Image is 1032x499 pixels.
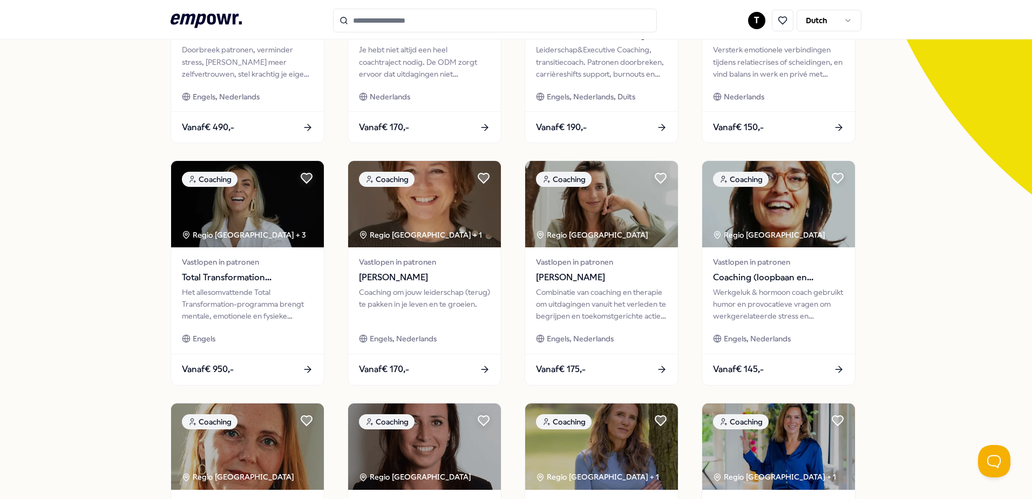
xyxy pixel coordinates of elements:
span: Total Transformation Programma [182,271,313,285]
span: [PERSON_NAME] [359,271,490,285]
button: T [748,12,765,29]
span: Engels [193,333,215,345]
iframe: Help Scout Beacon - Open [978,445,1010,477]
span: Vanaf € 175,- [536,362,586,376]
div: Regio [GEOGRAPHIC_DATA] + 1 [536,471,659,483]
img: package image [348,161,501,247]
div: Regio [GEOGRAPHIC_DATA] + 3 [182,229,306,241]
img: package image [348,403,501,490]
img: package image [171,403,324,490]
span: Vanaf € 950,- [182,362,234,376]
span: Vanaf € 170,- [359,120,409,134]
div: Leiderschap&Executive Coaching, transitiecoach. Patronen doorbreken, carrièreshifts support, burn... [536,44,667,80]
span: Coaching (loopbaan en werkgeluk) [713,271,844,285]
div: Regio [GEOGRAPHIC_DATA] [182,471,296,483]
div: Combinatie van coaching en therapie om uitdagingen vanuit het verleden te begrijpen en toekomstge... [536,286,667,322]
div: Regio [GEOGRAPHIC_DATA] + 1 [713,471,836,483]
div: Coaching om jouw leiderschap (terug) te pakken in je leven en te groeien. [359,286,490,322]
div: Coaching [359,172,415,187]
span: Nederlands [724,91,764,103]
div: Coaching [536,414,592,429]
img: package image [702,403,855,490]
img: package image [702,161,855,247]
span: Vastlopen in patronen [359,256,490,268]
span: Vastlopen in patronen [536,256,667,268]
div: Regio [GEOGRAPHIC_DATA] [713,229,827,241]
img: package image [525,403,678,490]
div: Coaching [359,414,415,429]
div: Coaching [182,414,237,429]
span: Engels, Nederlands [193,91,260,103]
span: Vanaf € 170,- [359,362,409,376]
div: Regio [GEOGRAPHIC_DATA] [536,229,650,241]
div: Coaching [536,172,592,187]
span: Engels, Nederlands [547,333,614,345]
a: package imageCoachingRegio [GEOGRAPHIC_DATA] Vastlopen in patronen[PERSON_NAME]Combinatie van coa... [525,160,678,385]
div: Je hebt niet altijd een heel coachtraject nodig. De ODM zorgt ervoor dat uitdagingen niet complex... [359,44,490,80]
div: Coaching [182,172,237,187]
div: Coaching [713,414,769,429]
span: Vanaf € 150,- [713,120,764,134]
span: [PERSON_NAME] [536,271,667,285]
div: Coaching [713,172,769,187]
div: Versterk emotionele verbindingen tijdens relatiecrises of scheidingen, en vind balans in werk en ... [713,44,844,80]
span: Vanaf € 145,- [713,362,764,376]
span: Nederlands [370,91,410,103]
a: package imageCoachingRegio [GEOGRAPHIC_DATA] + 3Vastlopen in patronenTotal Transformation Program... [171,160,324,385]
img: package image [525,161,678,247]
span: Vastlopen in patronen [182,256,313,268]
span: Engels, Nederlands [370,333,437,345]
span: Engels, Nederlands [724,333,791,345]
div: Regio [GEOGRAPHIC_DATA] + 1 [359,229,482,241]
span: Vanaf € 490,- [182,120,234,134]
div: Het allesomvattende Total Transformation-programma brengt mentale, emotionele en fysieke verander... [182,286,313,322]
input: Search for products, categories or subcategories [333,9,657,32]
div: Regio [GEOGRAPHIC_DATA] [359,471,473,483]
a: package imageCoachingRegio [GEOGRAPHIC_DATA] + 1Vastlopen in patronen[PERSON_NAME]Coaching om jou... [348,160,501,385]
a: package imageCoachingRegio [GEOGRAPHIC_DATA] Vastlopen in patronenCoaching (loopbaan en werkgeluk... [702,160,856,385]
img: package image [171,161,324,247]
span: Vanaf € 190,- [536,120,587,134]
span: Vastlopen in patronen [713,256,844,268]
div: Doorbreek patronen, verminder stress, [PERSON_NAME] meer zelfvertrouwen, stel krachtig je eigen g... [182,44,313,80]
span: Engels, Nederlands, Duits [547,91,635,103]
div: Werkgeluk & hormoon coach gebruikt humor en provocatieve vragen om werkgerelateerde stress en spa... [713,286,844,322]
